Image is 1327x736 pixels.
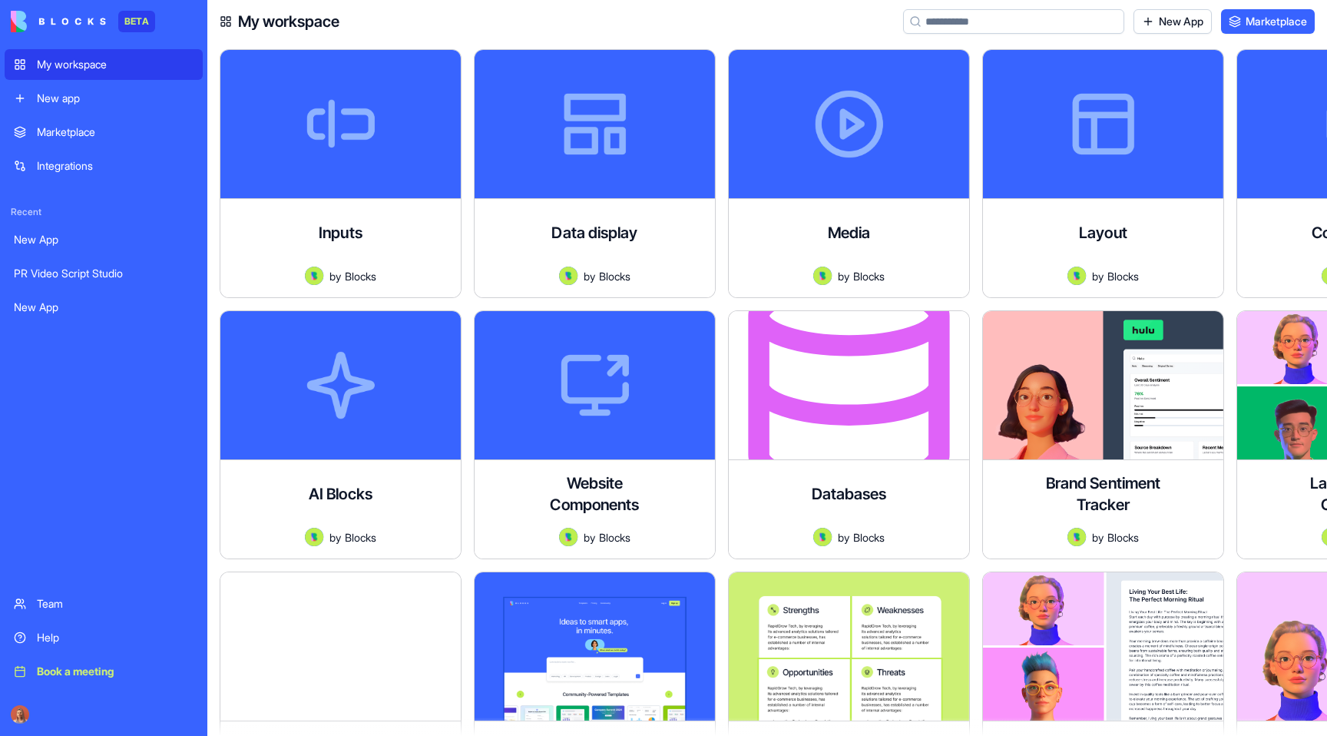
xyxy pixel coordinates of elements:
[11,705,29,724] img: Marina_gj5dtt.jpg
[723,310,963,559] a: DatabasesAvatarbyBlocks
[975,49,1215,298] a: LayoutAvatarbyBlocks
[599,529,630,545] span: Blocks
[5,83,203,114] a: New app
[599,268,630,284] span: Blocks
[329,268,341,284] span: by
[305,267,323,285] img: Avatar
[5,292,203,323] a: New App
[319,222,362,244] h4: Inputs
[1107,529,1139,545] span: Blocks
[14,266,194,281] div: PR Video Script Studio
[5,206,203,218] span: Recent
[329,529,341,545] span: by
[1041,472,1166,516] h4: Brand Sentiment Tracker
[472,49,711,298] a: Data displayAvatarbyBlocks
[5,622,203,653] a: Help
[5,224,203,255] a: New App
[1221,9,1315,34] a: Marketplace
[1079,222,1127,244] h4: Layout
[975,310,1215,559] a: Brand Sentiment TrackerAvatarbyBlocks
[533,472,657,516] h4: Website Components
[838,268,849,284] span: by
[813,528,832,546] img: Avatar
[11,11,106,32] img: logo
[1107,268,1139,284] span: Blocks
[828,222,871,244] h4: Media
[14,300,194,315] div: New App
[5,151,203,181] a: Integrations
[853,268,885,284] span: Blocks
[220,49,459,298] a: InputsAvatarbyBlocks
[37,158,194,174] div: Integrations
[37,124,194,140] div: Marketplace
[37,596,194,612] div: Team
[1092,268,1104,284] span: by
[1092,529,1104,545] span: by
[309,483,372,505] h4: AI Blocks
[584,529,595,545] span: by
[238,11,339,32] h4: My workspace
[559,528,577,546] img: Avatar
[853,529,885,545] span: Blocks
[37,57,194,72] div: My workspace
[812,483,887,505] h4: Databases
[472,310,711,559] a: Website ComponentsAvatarbyBlocks
[5,656,203,687] a: Book a meeting
[305,528,323,546] img: Avatar
[14,232,194,247] div: New App
[5,49,203,80] a: My workspace
[559,267,577,285] img: Avatar
[345,268,376,284] span: Blocks
[5,117,203,148] a: Marketplace
[1067,267,1086,285] img: Avatar
[838,529,849,545] span: by
[37,91,194,106] div: New app
[5,258,203,289] a: PR Video Script Studio
[5,588,203,619] a: Team
[345,529,376,545] span: Blocks
[584,268,595,284] span: by
[11,11,155,32] a: BETA
[551,222,637,244] h4: Data display
[1133,9,1212,34] a: New App
[118,11,155,32] div: BETA
[220,310,459,559] a: AI BlocksAvatarbyBlocks
[723,49,963,298] a: MediaAvatarbyBlocks
[1067,528,1086,546] img: Avatar
[37,630,194,645] div: Help
[813,267,832,285] img: Avatar
[37,664,194,679] div: Book a meeting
